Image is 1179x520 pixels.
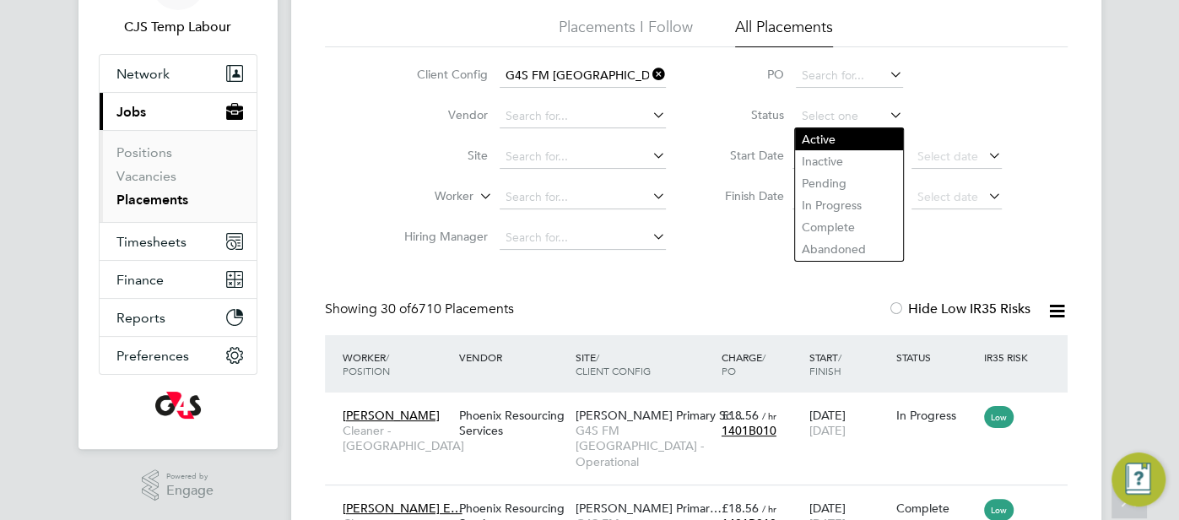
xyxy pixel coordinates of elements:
[500,145,666,169] input: Search for...
[708,188,784,203] label: Finish Date
[325,301,517,318] div: Showing
[559,17,693,47] li: Placements I Follow
[166,469,214,484] span: Powered by
[576,350,651,377] span: / Client Config
[99,392,257,419] a: Go to home page
[99,17,257,37] span: CJS Temp Labour
[338,491,1068,506] a: [PERSON_NAME] E…Cleaner - [GEOGRAPHIC_DATA]Phoenix Resourcing Services[PERSON_NAME] Primar…G4S FM...
[896,501,976,516] div: Complete
[984,406,1014,428] span: Low
[155,392,201,419] img: g4s-logo-retina.png
[804,399,892,447] div: [DATE]
[892,342,980,372] div: Status
[100,261,257,298] button: Finance
[576,501,722,516] span: [PERSON_NAME] Primar…
[917,149,978,164] span: Select date
[338,342,455,386] div: Worker
[735,17,833,47] li: All Placements
[886,144,908,166] span: To
[116,348,189,364] span: Preferences
[500,226,666,250] input: Search for...
[100,299,257,336] button: Reports
[980,342,1038,372] div: IR35 Risk
[796,64,903,88] input: Search for...
[722,501,759,516] span: £18.56
[809,350,841,377] span: / Finish
[338,398,1068,413] a: [PERSON_NAME]Cleaner - [GEOGRAPHIC_DATA]Phoenix Resourcing Services[PERSON_NAME] Primary Sc…G4S F...
[917,189,978,204] span: Select date
[795,172,903,194] li: Pending
[391,107,488,122] label: Vendor
[708,148,784,163] label: Start Date
[100,93,257,130] button: Jobs
[500,105,666,128] input: Search for...
[391,148,488,163] label: Site
[795,128,903,150] li: Active
[343,501,462,516] span: [PERSON_NAME] E…
[708,67,784,82] label: PO
[795,194,903,216] li: In Progress
[762,409,776,422] span: / hr
[500,186,666,209] input: Search for...
[796,105,903,128] input: Select one
[888,301,1030,317] label: Hide Low IR35 Risks
[896,408,976,423] div: In Progress
[722,408,759,423] span: £18.56
[576,423,713,469] span: G4S FM [GEOGRAPHIC_DATA] - Operational
[116,310,165,326] span: Reports
[116,192,188,208] a: Placements
[762,502,776,515] span: / hr
[500,64,666,88] input: Search for...
[795,150,903,172] li: Inactive
[576,408,744,423] span: [PERSON_NAME] Primary Sc…
[795,238,903,260] li: Abandoned
[571,342,717,386] div: Site
[100,130,257,222] div: Jobs
[455,399,571,447] div: Phoenix Resourcing Services
[455,342,571,372] div: Vendor
[100,223,257,260] button: Timesheets
[809,423,845,438] span: [DATE]
[1111,452,1165,506] button: Engage Resource Center
[795,216,903,238] li: Complete
[886,185,908,207] span: To
[116,144,172,160] a: Positions
[722,350,765,377] span: / PO
[100,55,257,92] button: Network
[116,104,146,120] span: Jobs
[166,484,214,498] span: Engage
[116,168,176,184] a: Vacancies
[391,67,488,82] label: Client Config
[343,408,440,423] span: [PERSON_NAME]
[116,66,170,82] span: Network
[381,301,411,317] span: 30 of
[391,229,488,244] label: Hiring Manager
[804,342,892,386] div: Start
[116,272,164,288] span: Finance
[708,107,784,122] label: Status
[343,350,390,377] span: / Position
[717,342,805,386] div: Charge
[343,423,451,453] span: Cleaner - [GEOGRAPHIC_DATA]
[381,301,514,317] span: 6710 Placements
[376,188,473,205] label: Worker
[116,234,187,250] span: Timesheets
[100,337,257,374] button: Preferences
[722,423,776,438] span: 1401B010
[142,469,214,501] a: Powered byEngage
